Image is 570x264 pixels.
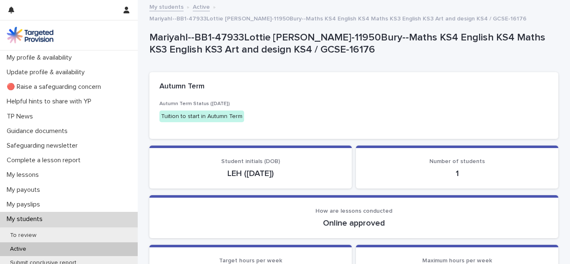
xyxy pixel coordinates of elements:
p: My payouts [3,186,47,194]
p: 1 [366,168,548,179]
span: Autumn Term Status ([DATE]) [159,101,230,106]
p: My profile & availability [3,54,78,62]
p: Safeguarding newsletter [3,142,84,150]
span: How are lessons conducted [315,208,392,214]
p: Guidance documents [3,127,74,135]
p: My students [3,215,49,223]
p: LEH ([DATE]) [159,168,342,179]
p: My payslips [3,201,47,209]
p: 🔴 Raise a safeguarding concern [3,83,108,91]
img: M5nRWzHhSzIhMunXDL62 [7,27,53,43]
p: MariyahI--BB1-47933Lottie [PERSON_NAME]-11950Bury--Maths KS4 English KS4 Maths KS3 English KS3 Ar... [149,32,555,56]
p: Active [3,246,33,253]
a: My students [149,2,184,11]
p: Online approved [159,218,548,228]
p: Update profile & availability [3,68,91,76]
p: To review [3,232,43,239]
p: My lessons [3,171,45,179]
p: TP News [3,113,40,121]
h2: Autumn Term [159,82,204,91]
span: Number of students [429,158,485,164]
a: Active [193,2,210,11]
span: Maximum hours per week [422,258,492,264]
p: Complete a lesson report [3,156,87,164]
div: Tuition to start in Autumn Term [159,111,244,123]
p: Helpful hints to share with YP [3,98,98,106]
p: MariyahI--BB1-47933Lottie [PERSON_NAME]-11950Bury--Maths KS4 English KS4 Maths KS3 English KS3 Ar... [149,13,527,23]
span: Student initials (DOB) [221,158,280,164]
span: Target hours per week [219,258,282,264]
